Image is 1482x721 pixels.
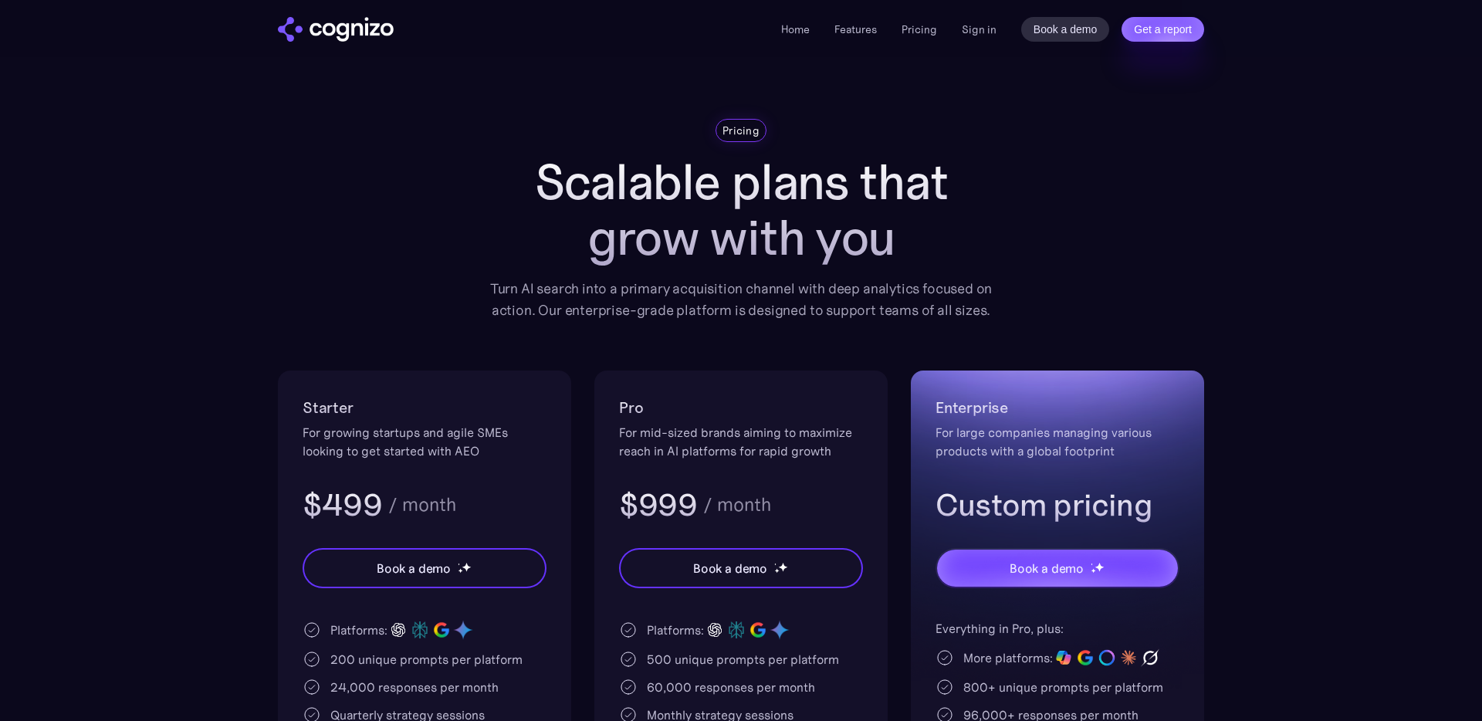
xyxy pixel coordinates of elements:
a: home [278,17,394,42]
img: star [458,563,460,565]
a: Pricing [902,22,937,36]
a: Home [781,22,810,36]
div: 24,000 responses per month [330,678,499,696]
div: Pricing [722,123,760,138]
div: For large companies managing various products with a global footprint [936,423,1179,460]
div: More platforms: [963,648,1053,667]
img: cognizo logo [278,17,394,42]
a: Book a demostarstarstar [619,548,863,588]
div: 200 unique prompts per platform [330,650,523,669]
img: star [1095,562,1105,572]
a: Book a demostarstarstar [303,548,546,588]
div: Platforms: [647,621,704,639]
img: star [774,563,777,565]
h2: Enterprise [936,395,1179,420]
div: / month [388,496,456,514]
h2: Pro [619,395,863,420]
div: Book a demo [377,559,451,577]
img: star [458,568,463,574]
div: Book a demo [693,559,767,577]
div: Turn AI search into a primary acquisition channel with deep analytics focused on action. Our ente... [479,278,1003,321]
a: Get a report [1122,17,1204,42]
img: star [1091,563,1093,565]
div: 60,000 responses per month [647,678,815,696]
div: Book a demo [1010,559,1084,577]
div: Platforms: [330,621,387,639]
a: Book a demostarstarstar [936,548,1179,588]
a: Sign in [962,20,996,39]
h3: $999 [619,485,697,525]
div: Everything in Pro, plus: [936,619,1179,638]
a: Features [834,22,877,36]
h1: Scalable plans that grow with you [479,154,1003,266]
div: For mid-sized brands aiming to maximize reach in AI platforms for rapid growth [619,423,863,460]
div: 500 unique prompts per platform [647,650,839,669]
h3: $499 [303,485,382,525]
img: star [774,568,780,574]
div: / month [703,496,771,514]
a: Book a demo [1021,17,1110,42]
h3: Custom pricing [936,485,1179,525]
img: star [462,562,472,572]
div: For growing startups and agile SMEs looking to get started with AEO [303,423,546,460]
div: 800+ unique prompts per platform [963,678,1163,696]
img: star [1091,568,1096,574]
h2: Starter [303,395,546,420]
img: star [778,562,788,572]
